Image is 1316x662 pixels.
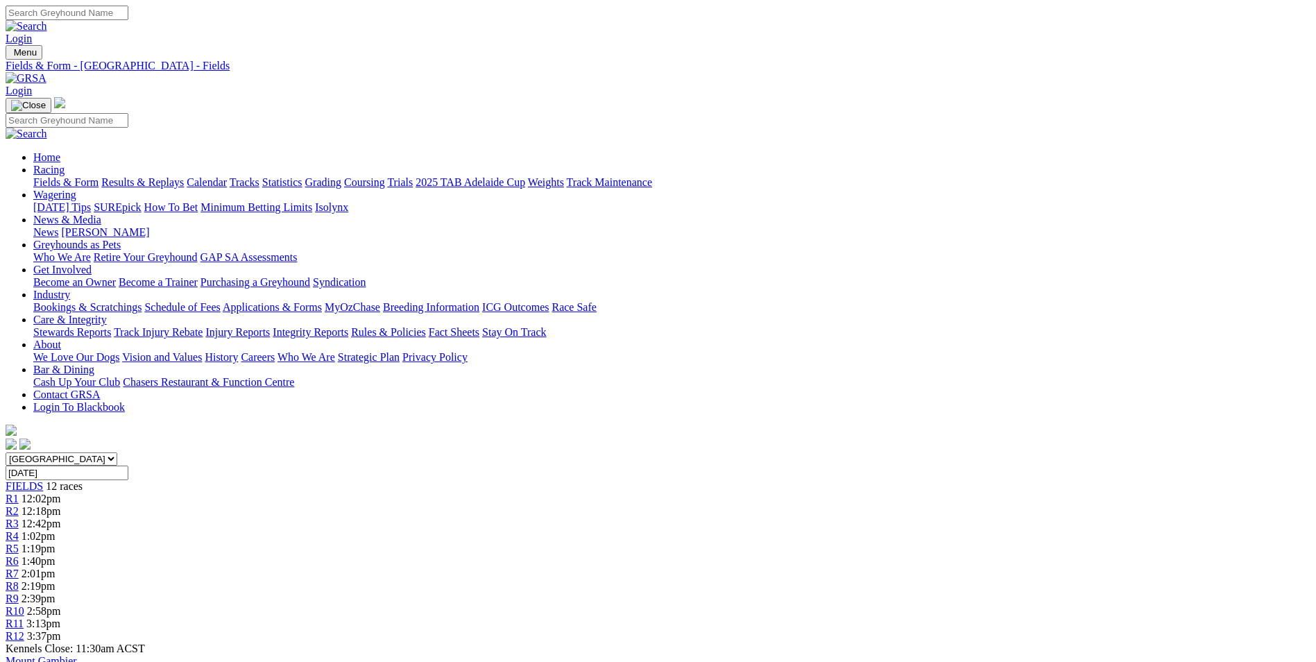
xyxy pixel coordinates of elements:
a: Breeding Information [383,301,479,313]
input: Search [6,113,128,128]
a: Become a Trainer [119,276,198,288]
a: Track Maintenance [567,176,652,188]
a: Wagering [33,189,76,201]
a: R6 [6,555,19,567]
a: Home [33,151,60,163]
a: R3 [6,518,19,529]
a: Racing [33,164,65,176]
a: Grading [305,176,341,188]
a: Privacy Policy [402,351,468,363]
img: twitter.svg [19,439,31,450]
a: R12 [6,630,24,642]
span: 2:39pm [22,593,55,604]
a: MyOzChase [325,301,380,313]
a: Minimum Betting Limits [200,201,312,213]
a: Careers [241,351,275,363]
a: R4 [6,530,19,542]
span: 3:37pm [27,630,61,642]
div: News & Media [33,226,1310,239]
a: Login [6,33,32,44]
button: Toggle navigation [6,98,51,113]
span: 2:01pm [22,568,55,579]
a: History [205,351,238,363]
a: SUREpick [94,201,141,213]
a: Retire Your Greyhound [94,251,198,263]
a: Who We Are [277,351,335,363]
a: 2025 TAB Adelaide Cup [416,176,525,188]
a: Rules & Policies [351,326,426,338]
a: Isolynx [315,201,348,213]
img: facebook.svg [6,439,17,450]
div: Fields & Form - [GEOGRAPHIC_DATA] - Fields [6,60,1310,72]
a: Contact GRSA [33,389,100,400]
a: About [33,339,61,350]
a: How To Bet [144,201,198,213]
div: Racing [33,176,1310,189]
a: Industry [33,289,70,300]
span: R5 [6,543,19,554]
input: Search [6,6,128,20]
a: Weights [528,176,564,188]
a: Greyhounds as Pets [33,239,121,251]
a: Vision and Values [122,351,202,363]
a: Stewards Reports [33,326,111,338]
a: Stay On Track [482,326,546,338]
div: Get Involved [33,276,1310,289]
a: Care & Integrity [33,314,107,325]
button: Toggle navigation [6,45,42,60]
span: 3:13pm [26,618,60,629]
div: Care & Integrity [33,326,1310,339]
div: Industry [33,301,1310,314]
a: Applications & Forms [223,301,322,313]
a: R7 [6,568,19,579]
img: Search [6,20,47,33]
a: R8 [6,580,19,592]
a: We Love Our Dogs [33,351,119,363]
div: Bar & Dining [33,376,1310,389]
img: logo-grsa-white.png [6,425,17,436]
a: Calendar [187,176,227,188]
a: ICG Outcomes [482,301,549,313]
span: 12:02pm [22,493,61,504]
a: Syndication [313,276,366,288]
a: Login To Blackbook [33,401,125,413]
a: Fact Sheets [429,326,479,338]
a: Login [6,85,32,96]
a: GAP SA Assessments [200,251,298,263]
img: Search [6,128,47,140]
div: About [33,351,1310,364]
a: Coursing [344,176,385,188]
img: logo-grsa-white.png [54,97,65,108]
a: [DATE] Tips [33,201,91,213]
a: Injury Reports [205,326,270,338]
span: R11 [6,618,24,629]
div: Greyhounds as Pets [33,251,1310,264]
a: Track Injury Rebate [114,326,203,338]
span: 12:42pm [22,518,61,529]
input: Select date [6,466,128,480]
a: News [33,226,58,238]
a: News & Media [33,214,101,226]
a: Fields & Form [33,176,99,188]
span: R2 [6,505,19,517]
a: Bookings & Scratchings [33,301,142,313]
a: Purchasing a Greyhound [200,276,310,288]
a: Get Involved [33,264,92,275]
a: R9 [6,593,19,604]
a: Strategic Plan [338,351,400,363]
a: Who We Are [33,251,91,263]
a: Become an Owner [33,276,116,288]
a: FIELDS [6,480,43,492]
div: Wagering [33,201,1310,214]
img: GRSA [6,72,46,85]
a: R10 [6,605,24,617]
a: Race Safe [552,301,596,313]
a: Bar & Dining [33,364,94,375]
